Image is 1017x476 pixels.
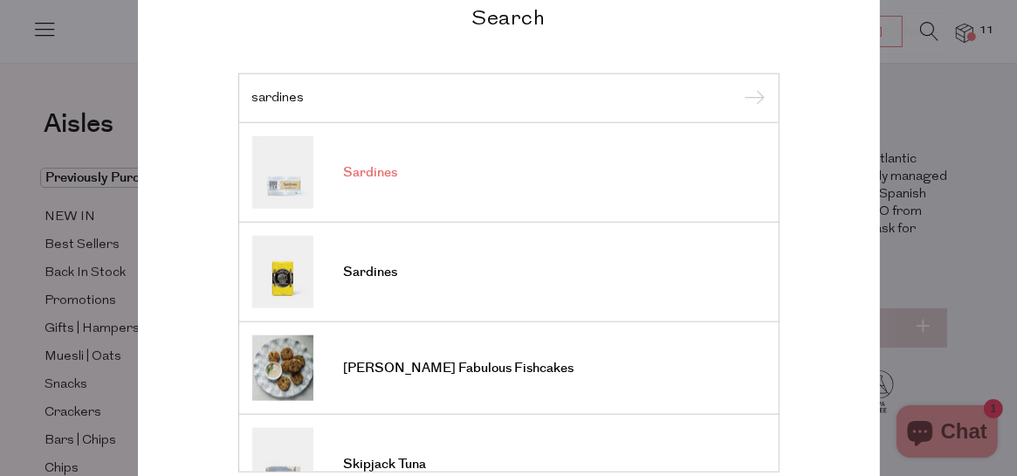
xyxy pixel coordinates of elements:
input: Search [252,91,766,104]
span: Sardines [344,264,398,281]
span: Sardines [344,164,398,182]
span: Skipjack Tuna [344,456,427,473]
a: Sardines [252,236,766,308]
img: Sardines [252,136,313,209]
a: Sardines [252,136,766,209]
img: Maddy’s Fabulous Fishcakes [252,335,313,401]
a: [PERSON_NAME] Fabulous Fishcakes [252,335,766,401]
span: [PERSON_NAME] Fabulous Fishcakes [344,360,574,377]
h2: Search [238,3,780,29]
img: Sardines [252,236,313,308]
